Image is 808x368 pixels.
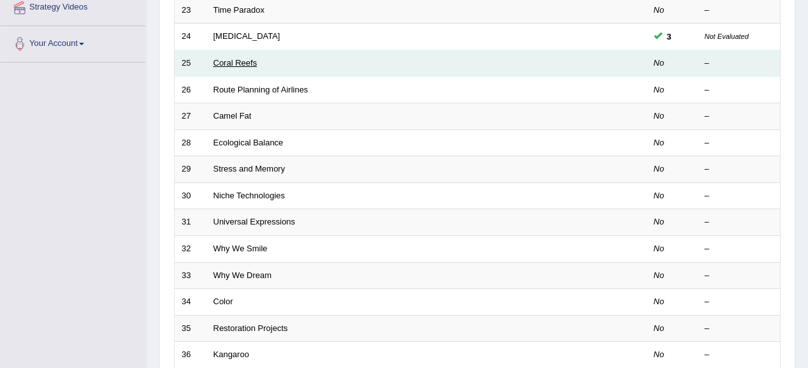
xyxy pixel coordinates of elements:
div: – [705,190,774,202]
em: No [654,111,665,121]
div: – [705,243,774,255]
em: No [654,297,665,306]
td: 35 [175,315,206,342]
em: No [654,164,665,173]
em: No [654,217,665,226]
div: – [705,57,774,70]
a: Niche Technologies [213,191,285,200]
a: Why We Dream [213,270,272,280]
a: Why We Smile [213,244,268,253]
em: No [654,350,665,359]
a: Color [213,297,233,306]
div: – [705,349,774,361]
td: 31 [175,209,206,236]
em: No [654,191,665,200]
em: No [654,270,665,280]
td: 24 [175,24,206,50]
a: Time Paradox [213,5,264,15]
a: Restoration Projects [213,323,288,333]
a: Ecological Balance [213,138,284,147]
div: – [705,323,774,335]
div: – [705,163,774,175]
a: Universal Expressions [213,217,296,226]
span: You can still take this question [662,30,677,43]
td: 27 [175,103,206,130]
div: – [705,270,774,282]
td: 32 [175,235,206,262]
div: – [705,110,774,122]
em: No [654,5,665,15]
em: No [654,244,665,253]
a: Kangaroo [213,350,249,359]
td: 30 [175,182,206,209]
td: 34 [175,289,206,316]
div: – [705,137,774,149]
div: – [705,84,774,96]
em: No [654,85,665,94]
a: Camel Fat [213,111,252,121]
a: Your Account [1,26,146,58]
div: – [705,216,774,228]
a: [MEDICAL_DATA] [213,31,280,41]
div: – [705,4,774,17]
div: – [705,296,774,308]
em: No [654,58,665,68]
a: Route Planning of Airlines [213,85,308,94]
td: 28 [175,129,206,156]
a: Coral Reefs [213,58,257,68]
a: Stress and Memory [213,164,285,173]
em: No [654,323,665,333]
em: No [654,138,665,147]
td: 29 [175,156,206,183]
td: 25 [175,50,206,77]
small: Not Evaluated [705,33,749,40]
td: 26 [175,77,206,103]
td: 33 [175,262,206,289]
